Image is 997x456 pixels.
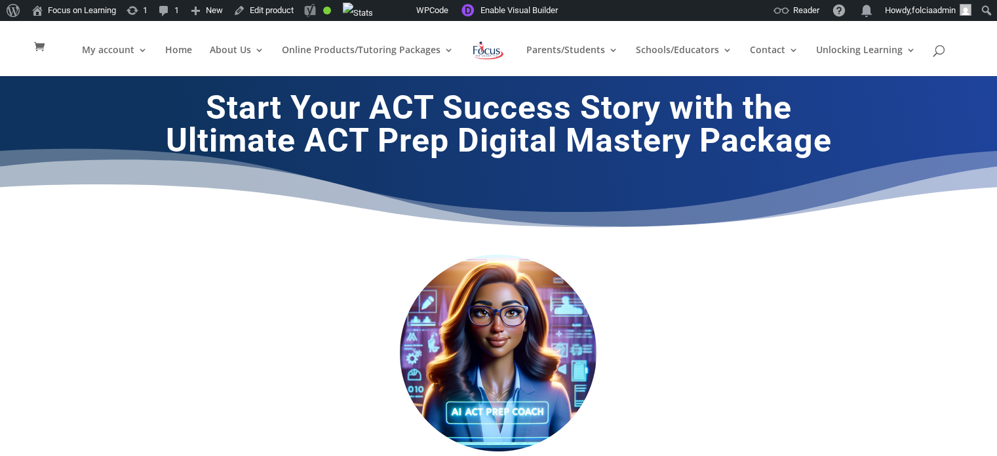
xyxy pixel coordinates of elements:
[165,45,192,76] a: Home
[323,7,331,14] div: Good
[210,45,264,76] a: About Us
[636,45,732,76] a: Schools/Educators
[471,39,505,62] img: Focus on Learning
[82,45,147,76] a: My account
[526,45,618,76] a: Parents/Students
[750,45,798,76] a: Contact
[282,45,454,76] a: Online Products/Tutoring Packages
[343,3,373,24] img: Views over 48 hours. Click for more Jetpack Stats.
[400,255,596,451] img: Ultimate ACT Digital Mastery Package1
[166,89,832,159] strong: Start Your ACT Success Story with the Ultimate ACT Prep Digital Mastery Package
[912,5,956,15] span: folciaadmin
[816,45,916,76] a: Unlocking Learning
